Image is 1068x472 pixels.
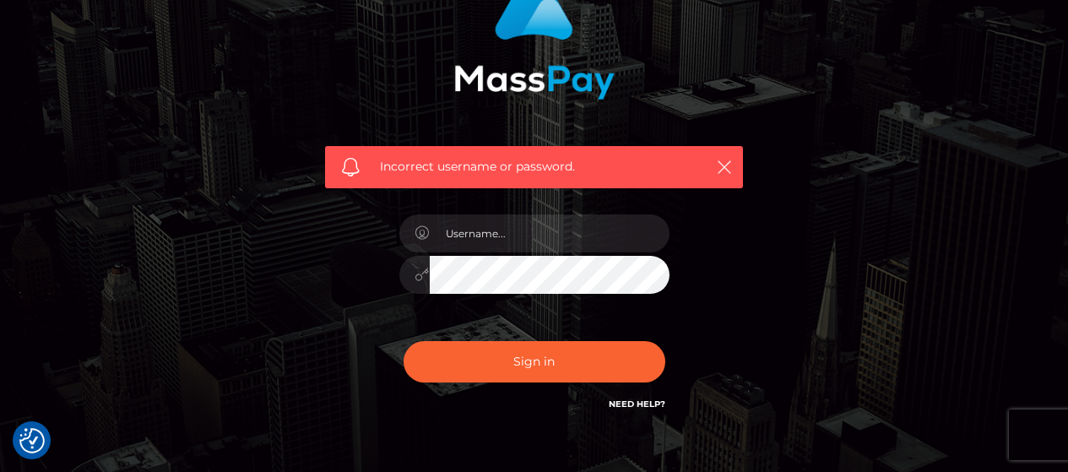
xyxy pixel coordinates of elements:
button: Sign in [404,341,665,382]
button: Consent Preferences [19,428,45,453]
input: Username... [430,214,670,252]
span: Incorrect username or password. [380,158,688,176]
img: Revisit consent button [19,428,45,453]
a: Need Help? [609,399,665,410]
